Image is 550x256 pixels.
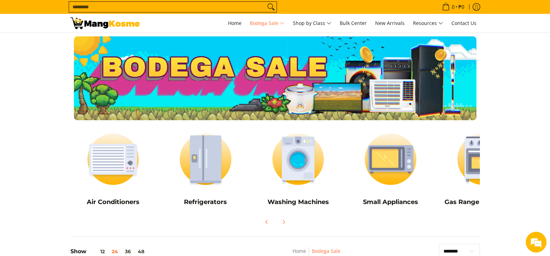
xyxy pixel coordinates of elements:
[163,127,248,191] img: Refrigerators
[255,198,341,206] h5: Washing Machines
[451,20,476,26] span: Contact Us
[163,198,248,206] h5: Refrigerators
[147,14,480,33] nav: Main Menu
[255,127,341,191] img: Washing Machines
[413,19,443,28] span: Resources
[336,14,370,33] a: Bulk Center
[121,249,134,254] button: 36
[108,249,121,254] button: 24
[372,14,408,33] a: New Arrivals
[163,127,248,211] a: Refrigerators Refrigerators
[448,14,480,33] a: Contact Us
[70,17,140,29] img: Bodega Sale l Mang Kosme: Cost-Efficient &amp; Quality Home Appliances
[409,14,447,33] a: Resources
[289,14,335,33] a: Shop by Class
[293,248,306,254] a: Home
[440,127,526,211] a: Cookers Gas Range and Cookers
[70,127,156,191] img: Air Conditioners
[340,20,367,26] span: Bulk Center
[250,19,285,28] span: Bodega Sale
[440,198,526,206] h5: Gas Range and Cookers
[440,3,466,11] span: •
[440,127,526,191] img: Cookers
[276,214,291,230] button: Next
[228,20,242,26] span: Home
[265,2,277,12] button: Search
[293,19,331,28] span: Shop by Class
[375,20,405,26] span: New Arrivals
[246,14,288,33] a: Bodega Sale
[348,127,433,191] img: Small Appliances
[348,127,433,211] a: Small Appliances Small Appliances
[457,5,465,9] span: ₱0
[259,214,274,230] button: Previous
[70,127,156,211] a: Air Conditioners Air Conditioners
[451,5,456,9] span: 0
[70,198,156,206] h5: Air Conditioners
[86,249,108,254] button: 12
[225,14,245,33] a: Home
[312,248,340,254] a: Bodega Sale
[134,249,148,254] button: 48
[348,198,433,206] h5: Small Appliances
[70,248,148,255] h5: Show
[255,127,341,211] a: Washing Machines Washing Machines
